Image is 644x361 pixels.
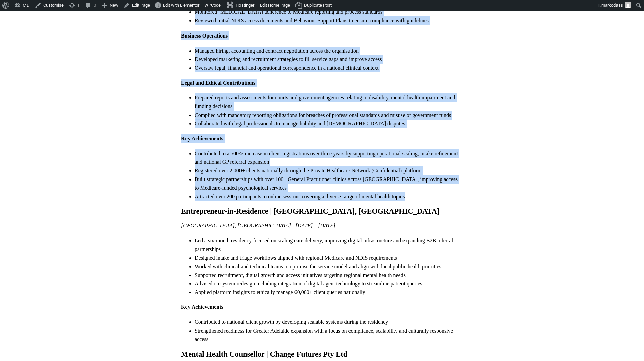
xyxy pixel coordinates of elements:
li: Led a six-month residency focused on scaling care delivery, improving digital infrastructure and ... [195,236,463,254]
strong: Business Operations [181,33,228,39]
li: Contributed to a 500% increase in client registrations over three years by supporting operational... [195,149,463,166]
li: Monitored [MEDICAL_DATA] adherence to Medicare reporting and process standards [195,8,463,16]
li: Advised on system redesign including integration of digital agent technology to streamline patien... [195,279,463,288]
li: Prepared reports and assessments for courts and government agencies relating to disability, menta... [195,93,463,111]
li: Built strategic partnerships with over 100+ General Practitioner clinics across [GEOGRAPHIC_DATA]... [195,175,463,192]
li: Reviewed initial NDIS access documents and Behaviour Support Plans to ensure compliance with guid... [195,16,463,25]
strong: Key Achievements [181,304,223,310]
img: tab_keywords_by_traffic_grey.svg [67,39,72,44]
strong: Legal and Ethical Contributions [181,80,255,86]
li: Developed marketing and recruitment strategies to fill service gaps and improve access [195,55,463,64]
li: Applied platform insights to ethically manage 60,000+ client queries nationally [195,288,463,297]
span: markcdass [601,3,623,8]
div: Keywords by Traffic [74,40,113,44]
div: Domain: [DOMAIN_NAME] [17,17,74,23]
i: [GEOGRAPHIC_DATA], [GEOGRAPHIC_DATA] | [DATE] – [DATE] [181,223,335,228]
li: Worked with clinical and technical teams to optimise the service model and align with local publi... [195,262,463,271]
img: website_grey.svg [11,17,16,23]
li: Complied with mandatory reporting obligations for breaches of professional standards and misuse o... [195,111,463,120]
li: Oversaw legal, financial and operational correspondence in a national clinical context [195,64,463,72]
li: Managed hiring, accounting and contract negotiation across the organisation [195,47,463,55]
img: logo_orange.svg [11,11,16,16]
strong: Key Achievements [181,136,223,141]
li: Contributed to national client growth by developing scalable systems during the residency [195,318,463,327]
li: Supported recruitment, digital growth and access initiatives targeting regional mental health needs [195,271,463,280]
h2: Mental Health Counsellor | Change Futures Pty Ltd [181,350,463,359]
li: Attracted over 200 participants to online sessions covering a diverse range of mental health topics [195,192,463,201]
h2: Entrepreneur-in-Residence | [GEOGRAPHIC_DATA], [GEOGRAPHIC_DATA] [181,207,463,216]
span: Edit with Elementor [163,3,199,8]
li: Designed intake and triage workflows aligned with regional Medicare and NDIS requirements [195,254,463,262]
li: Collaborated with legal professionals to manage liability and [DEMOGRAPHIC_DATA] disputes [195,119,463,128]
img: tab_domain_overview_orange.svg [18,39,23,44]
div: Domain Overview [25,40,60,44]
li: Strengthened readiness for Greater Adelaide expansion with a focus on compliance, scalability and... [195,327,463,344]
div: v 4.0.25 [19,11,33,16]
li: Registered over 2,000+ clients nationally through the Private Healthcare Network (Confidential) p... [195,166,463,175]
